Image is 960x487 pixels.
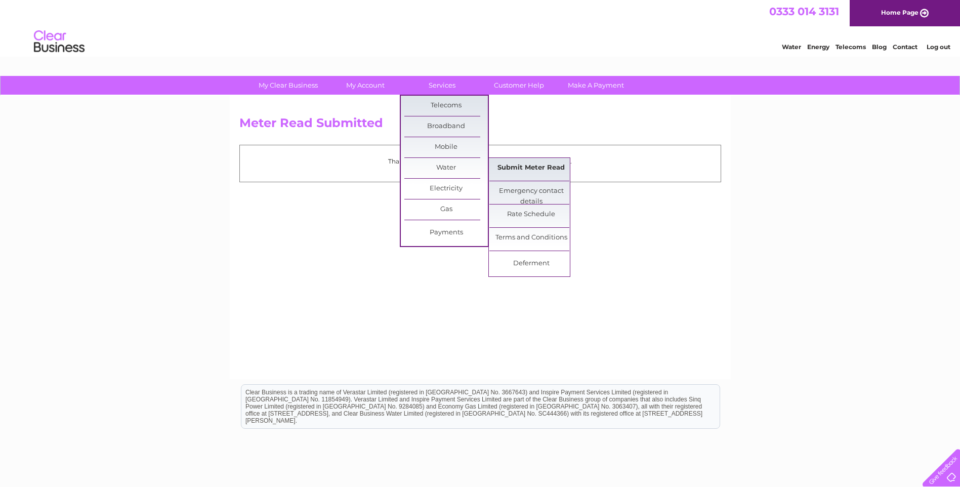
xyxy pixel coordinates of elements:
p: Thank you for your time, your meter read has been received. [245,156,716,166]
a: Log out [927,43,950,51]
a: Water [782,43,801,51]
a: My Account [323,76,407,95]
h2: Meter Read Submitted [239,116,721,135]
a: Gas [404,199,488,220]
a: Mobile [404,137,488,157]
a: Payments [404,223,488,243]
a: Services [400,76,484,95]
a: Emergency contact details [489,181,573,201]
a: Rate Schedule [489,205,573,225]
div: Clear Business is a trading name of Verastar Limited (registered in [GEOGRAPHIC_DATA] No. 3667643... [241,6,720,49]
a: Deferment [489,254,573,274]
a: 0333 014 3131 [769,5,839,18]
a: Customer Help [477,76,561,95]
a: Electricity [404,179,488,199]
a: Contact [893,43,917,51]
a: Telecoms [836,43,866,51]
a: Submit Meter Read [489,158,573,178]
a: Blog [872,43,887,51]
a: Make A Payment [554,76,638,95]
a: Terms and Conditions [489,228,573,248]
a: Broadband [404,116,488,137]
img: logo.png [33,26,85,57]
a: Water [404,158,488,178]
a: Telecoms [404,96,488,116]
a: Energy [807,43,829,51]
a: My Clear Business [246,76,330,95]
